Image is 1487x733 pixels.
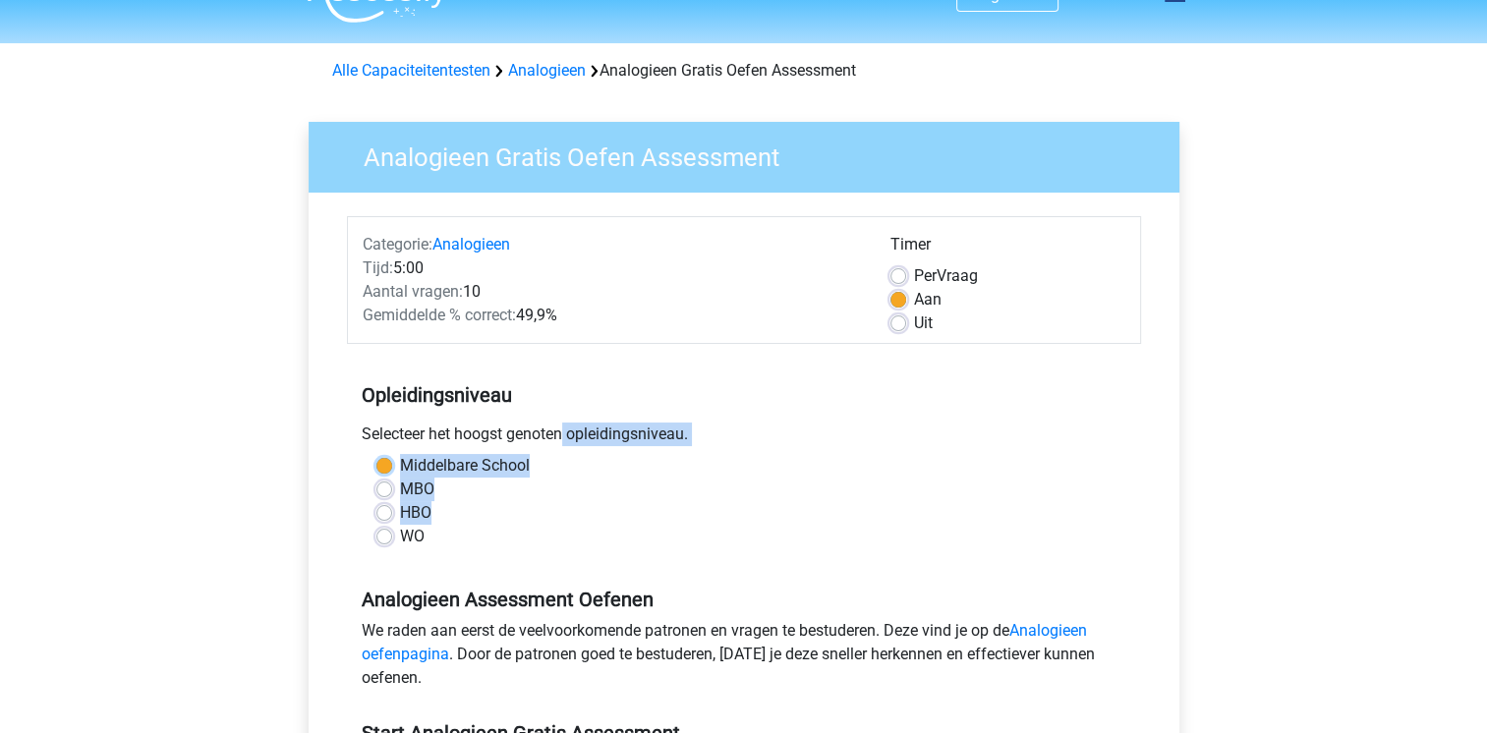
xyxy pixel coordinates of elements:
div: Selecteer het hoogst genoten opleidingsniveau. [347,423,1141,454]
a: Analogieen [432,235,510,254]
div: Timer [890,233,1125,264]
label: WO [400,525,425,548]
span: Tijd: [363,258,393,277]
div: 49,9% [348,304,876,327]
span: Categorie: [363,235,432,254]
label: Uit [914,311,933,335]
label: Aan [914,288,942,311]
h5: Opleidingsniveau [362,375,1126,415]
span: Gemiddelde % correct: [363,306,516,324]
div: We raden aan eerst de veelvoorkomende patronen en vragen te bestuderen. Deze vind je op de . Door... [347,619,1141,698]
h5: Analogieen Assessment Oefenen [362,588,1126,611]
h3: Analogieen Gratis Oefen Assessment [340,135,1165,173]
span: Per [914,266,937,285]
div: 5:00 [348,256,876,280]
a: Alle Capaciteitentesten [332,61,490,80]
div: 10 [348,280,876,304]
span: Aantal vragen: [363,282,463,301]
div: Analogieen Gratis Oefen Assessment [324,59,1164,83]
label: HBO [400,501,431,525]
label: Middelbare School [400,454,530,478]
a: Analogieen [508,61,586,80]
label: MBO [400,478,434,501]
label: Vraag [914,264,978,288]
